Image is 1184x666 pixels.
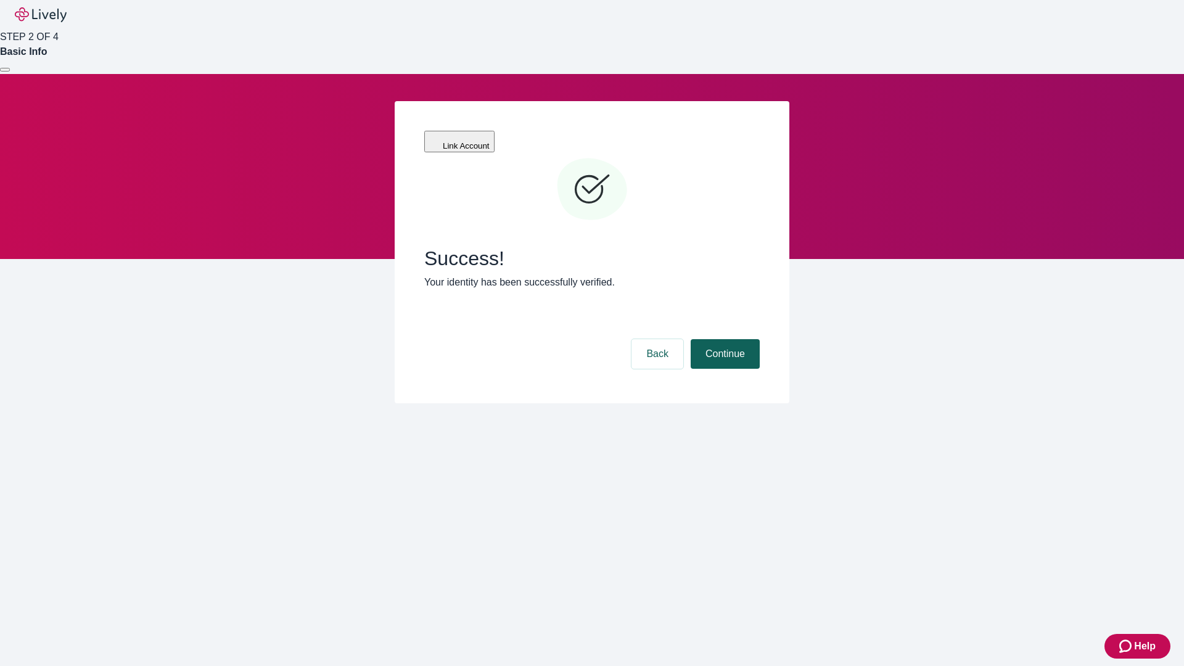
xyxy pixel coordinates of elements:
button: Link Account [424,131,495,152]
button: Zendesk support iconHelp [1104,634,1170,659]
svg: Zendesk support icon [1119,639,1134,654]
span: Success! [424,247,760,270]
p: Your identity has been successfully verified. [424,275,760,290]
button: Continue [691,339,760,369]
span: Help [1134,639,1156,654]
img: Lively [15,7,67,22]
button: Back [631,339,683,369]
svg: Checkmark icon [555,153,629,227]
